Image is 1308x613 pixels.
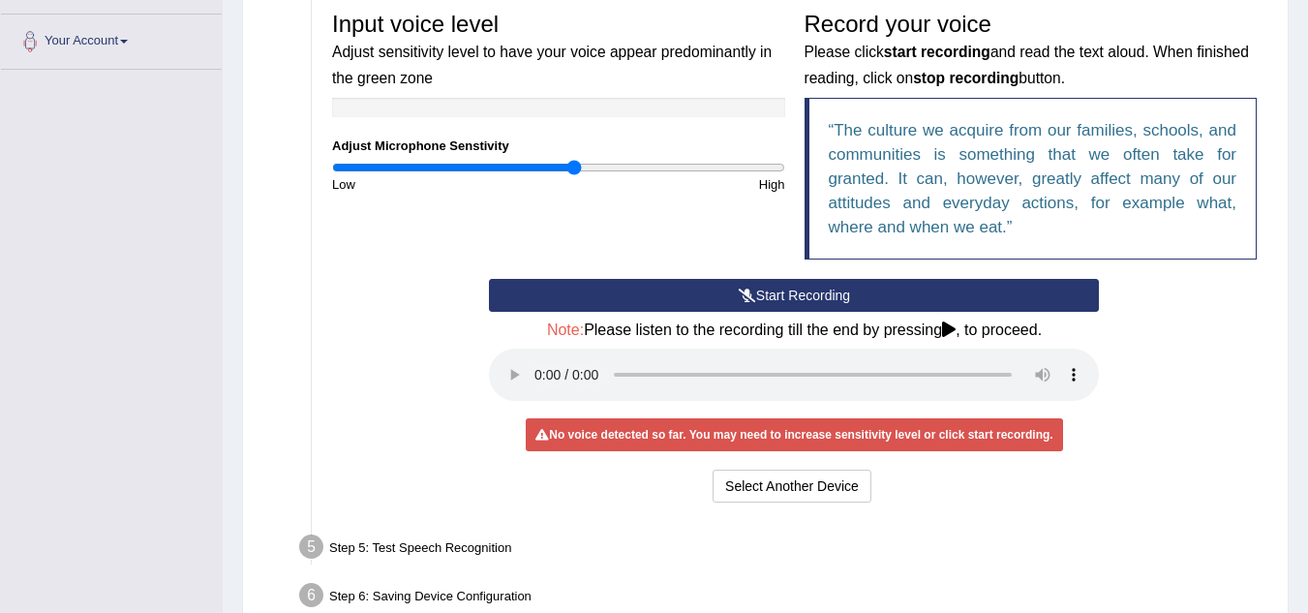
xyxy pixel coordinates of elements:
div: No voice detected so far. You may need to increase sensitivity level or click start recording. [526,418,1062,451]
b: stop recording [913,70,1019,86]
small: Please click and read the text aloud. When finished reading, click on button. [805,44,1249,85]
div: High [559,175,795,194]
div: Step 5: Test Speech Recognition [290,529,1279,571]
h3: Record your voice [805,12,1258,88]
h4: Please listen to the recording till the end by pressing , to proceed. [489,322,1099,339]
b: start recording [884,44,990,60]
h3: Input voice level [332,12,785,88]
button: Start Recording [489,279,1099,312]
a: Your Account [1,15,222,63]
label: Adjust Microphone Senstivity [332,137,509,155]
span: Note: [547,322,584,338]
button: Select Another Device [713,470,871,503]
small: Adjust sensitivity level to have your voice appear predominantly in the green zone [332,44,772,85]
q: The culture we acquire from our families, schools, and communities is something that we often tak... [829,121,1237,236]
div: Low [322,175,559,194]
